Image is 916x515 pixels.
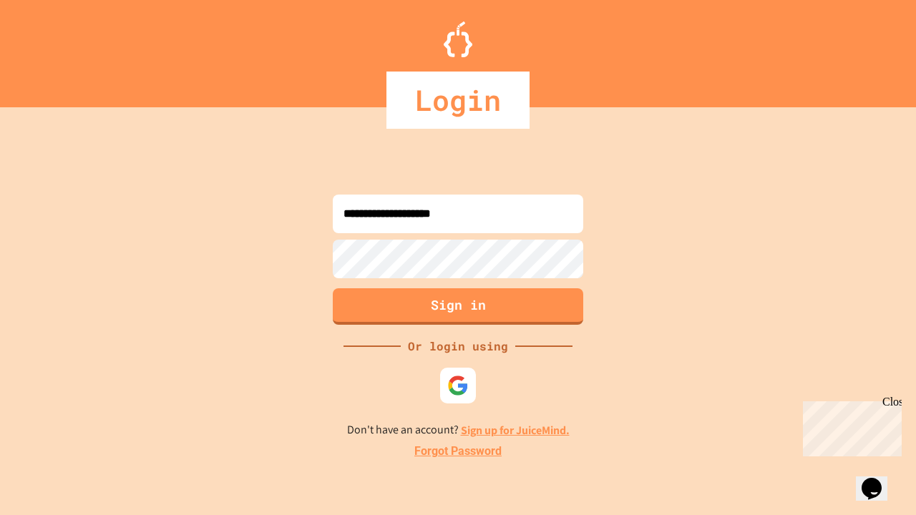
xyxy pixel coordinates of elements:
div: Login [386,72,530,129]
div: Chat with us now!Close [6,6,99,91]
button: Sign in [333,288,583,325]
div: Or login using [401,338,515,355]
img: google-icon.svg [447,375,469,396]
img: Logo.svg [444,21,472,57]
a: Sign up for JuiceMind. [461,423,570,438]
iframe: chat widget [797,396,902,456]
p: Don't have an account? [347,421,570,439]
a: Forgot Password [414,443,502,460]
iframe: chat widget [856,458,902,501]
